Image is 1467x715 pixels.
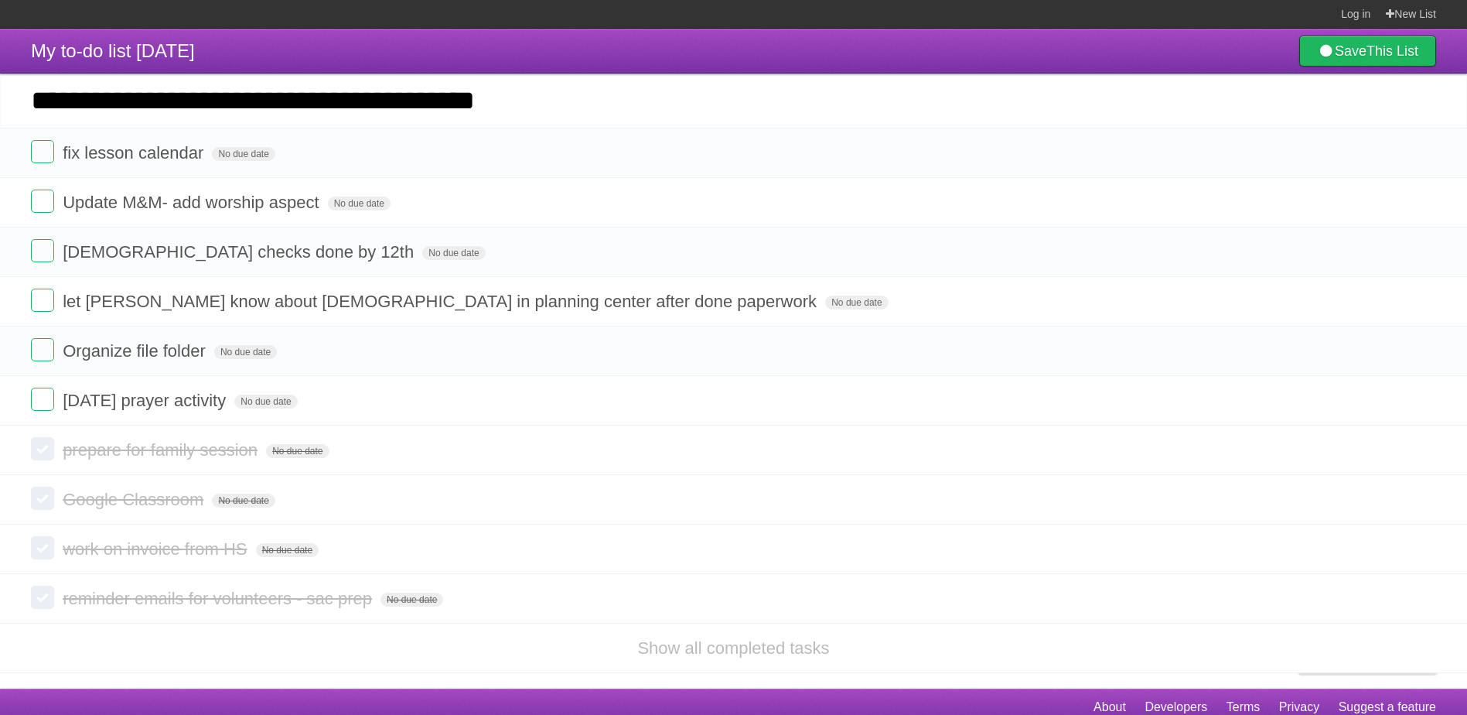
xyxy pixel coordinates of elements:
[63,440,261,460] span: prepare for family session
[31,40,195,61] span: My to-do list [DATE]
[1299,36,1436,67] a: SaveThis List
[637,638,829,658] a: Show all completed tasks
[31,536,54,559] label: Done
[380,593,443,607] span: No due date
[63,242,418,262] span: [DEMOGRAPHIC_DATA] checks done by 12th
[63,292,820,311] span: let [PERSON_NAME] know about [DEMOGRAPHIC_DATA] in planning center after done paperwork
[63,490,207,509] span: Google Classroom
[31,487,54,510] label: Done
[31,437,54,460] label: Done
[63,391,230,410] span: [DATE] prayer activity
[214,345,277,359] span: No due date
[63,341,210,361] span: Organize file folder
[63,589,376,608] span: reminder emails for volunteers - sac prep
[63,539,251,559] span: work on invoice from HS
[234,395,297,409] span: No due date
[63,143,207,162] span: fix lesson calendar
[31,140,54,163] label: Done
[256,543,319,557] span: No due date
[31,586,54,609] label: Done
[31,289,54,312] label: Done
[31,190,54,213] label: Done
[328,197,391,210] span: No due date
[825,296,888,310] span: No due date
[212,494,275,508] span: No due date
[212,147,275,161] span: No due date
[63,193,322,212] span: Update M&M- add worship aspect
[31,338,54,361] label: Done
[1366,43,1418,59] b: This List
[266,444,329,458] span: No due date
[422,246,485,260] span: No due date
[31,388,54,411] label: Done
[31,239,54,262] label: Done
